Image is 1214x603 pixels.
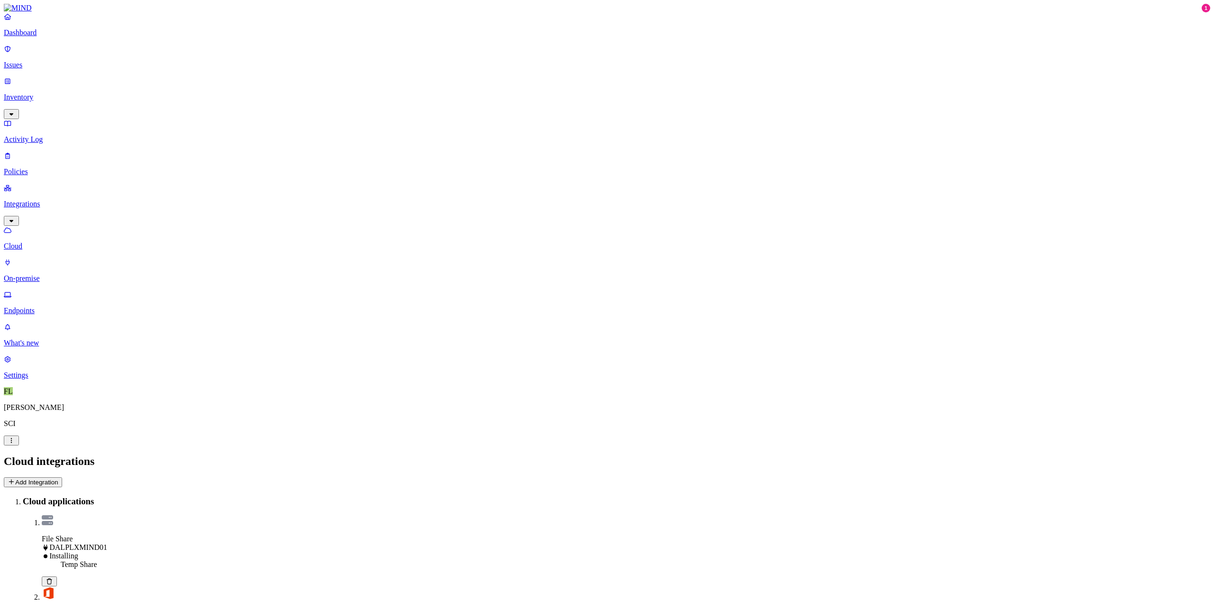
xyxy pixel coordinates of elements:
[4,455,1210,468] h2: Cloud integrations
[49,552,78,560] span: Installing
[1202,4,1210,12] div: 1
[4,135,1210,144] p: Activity Log
[42,535,73,543] span: File Share
[4,403,1210,412] p: [PERSON_NAME]
[4,477,62,487] button: Add Integration
[4,184,1210,224] a: Integrations
[4,61,1210,69] p: Issues
[4,242,1210,250] p: Cloud
[4,200,1210,208] p: Integrations
[4,323,1210,347] a: What's new
[42,515,53,525] img: azure-files
[4,4,32,12] img: MIND
[4,355,1210,380] a: Settings
[4,151,1210,176] a: Policies
[4,387,13,395] span: FL
[4,371,1210,380] p: Settings
[4,45,1210,69] a: Issues
[49,543,107,551] span: DALPLXMIND01
[4,290,1210,315] a: Endpoints
[4,28,1210,37] p: Dashboard
[61,560,97,568] span: Temp Share
[42,586,55,600] img: office-365
[4,4,1210,12] a: MIND
[23,496,1210,507] h3: Cloud applications
[4,167,1210,176] p: Policies
[4,274,1210,283] p: On-premise
[4,93,1210,102] p: Inventory
[4,419,1210,428] p: SCI
[4,339,1210,347] p: What's new
[4,12,1210,37] a: Dashboard
[4,226,1210,250] a: Cloud
[4,258,1210,283] a: On-premise
[4,119,1210,144] a: Activity Log
[4,77,1210,118] a: Inventory
[4,306,1210,315] p: Endpoints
